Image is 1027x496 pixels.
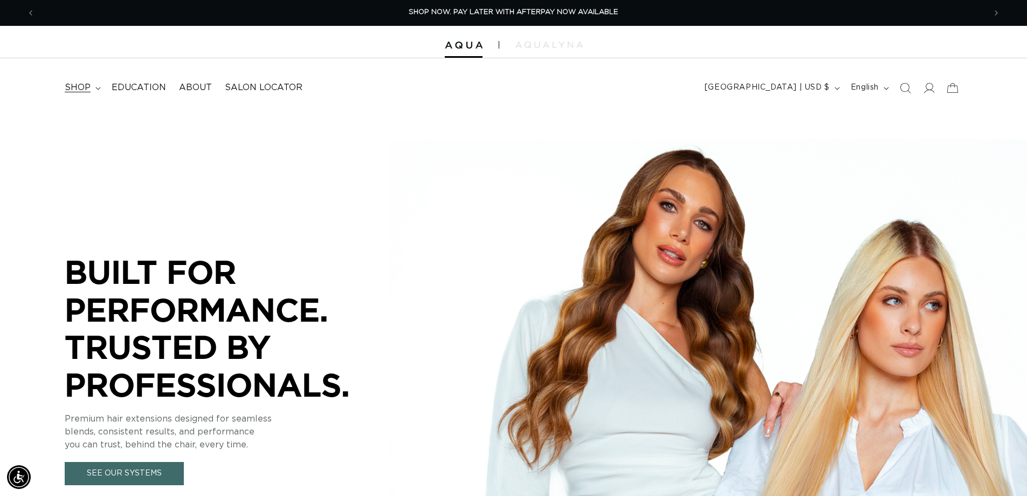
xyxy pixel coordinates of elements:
button: Previous announcement [19,3,43,23]
a: See Our Systems [65,462,184,485]
span: [GEOGRAPHIC_DATA] | USD $ [705,82,830,93]
p: Premium hair extensions designed for seamless blends, consistent results, and performance you can... [65,412,388,451]
img: Aqua Hair Extensions [445,42,483,49]
span: Education [112,82,166,93]
span: SHOP NOW. PAY LATER WITH AFTERPAY NOW AVAILABLE [409,9,618,16]
span: shop [65,82,91,93]
summary: Search [893,76,917,100]
span: About [179,82,212,93]
button: English [844,78,893,98]
a: Salon Locator [218,76,309,100]
button: [GEOGRAPHIC_DATA] | USD $ [698,78,844,98]
span: English [851,82,879,93]
button: Next announcement [984,3,1008,23]
div: Accessibility Menu [7,465,31,489]
a: Education [105,76,173,100]
summary: shop [58,76,105,100]
span: Salon Locator [225,82,302,93]
img: aqualyna.com [515,42,583,48]
a: About [173,76,218,100]
p: BUILT FOR PERFORMANCE. TRUSTED BY PROFESSIONALS. [65,253,388,403]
